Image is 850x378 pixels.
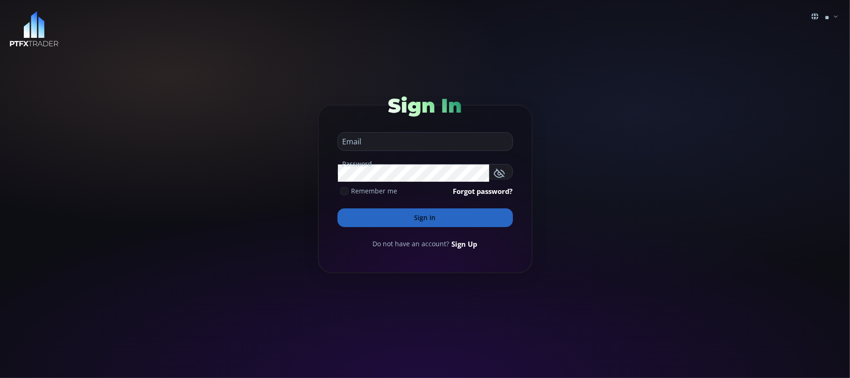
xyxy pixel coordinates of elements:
div: Do not have an account? [337,239,513,249]
a: Forgot password? [453,186,513,196]
img: LOGO [9,11,59,47]
a: Sign Up [452,239,478,249]
span: Remember me [351,186,398,196]
button: Sign In [337,208,513,227]
span: Sign In [388,93,462,118]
